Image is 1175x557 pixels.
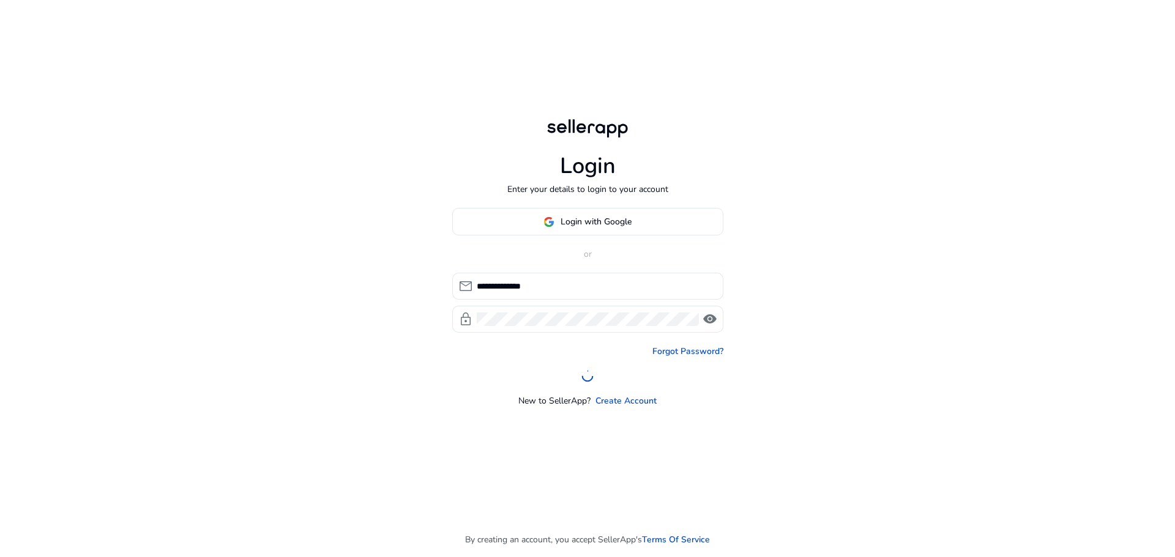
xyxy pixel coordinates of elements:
h1: Login [560,153,616,179]
p: Enter your details to login to your account [507,183,668,196]
a: Create Account [595,394,657,407]
span: lock [458,312,473,326]
p: New to SellerApp? [518,394,591,407]
button: Login with Google [452,208,723,235]
a: Terms Of Service [642,533,710,546]
span: Login with Google [561,215,632,228]
a: Forgot Password? [652,345,723,358]
span: mail [458,279,473,293]
img: google-logo.svg [543,216,554,227]
span: visibility [703,312,717,326]
p: or [452,248,723,260]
